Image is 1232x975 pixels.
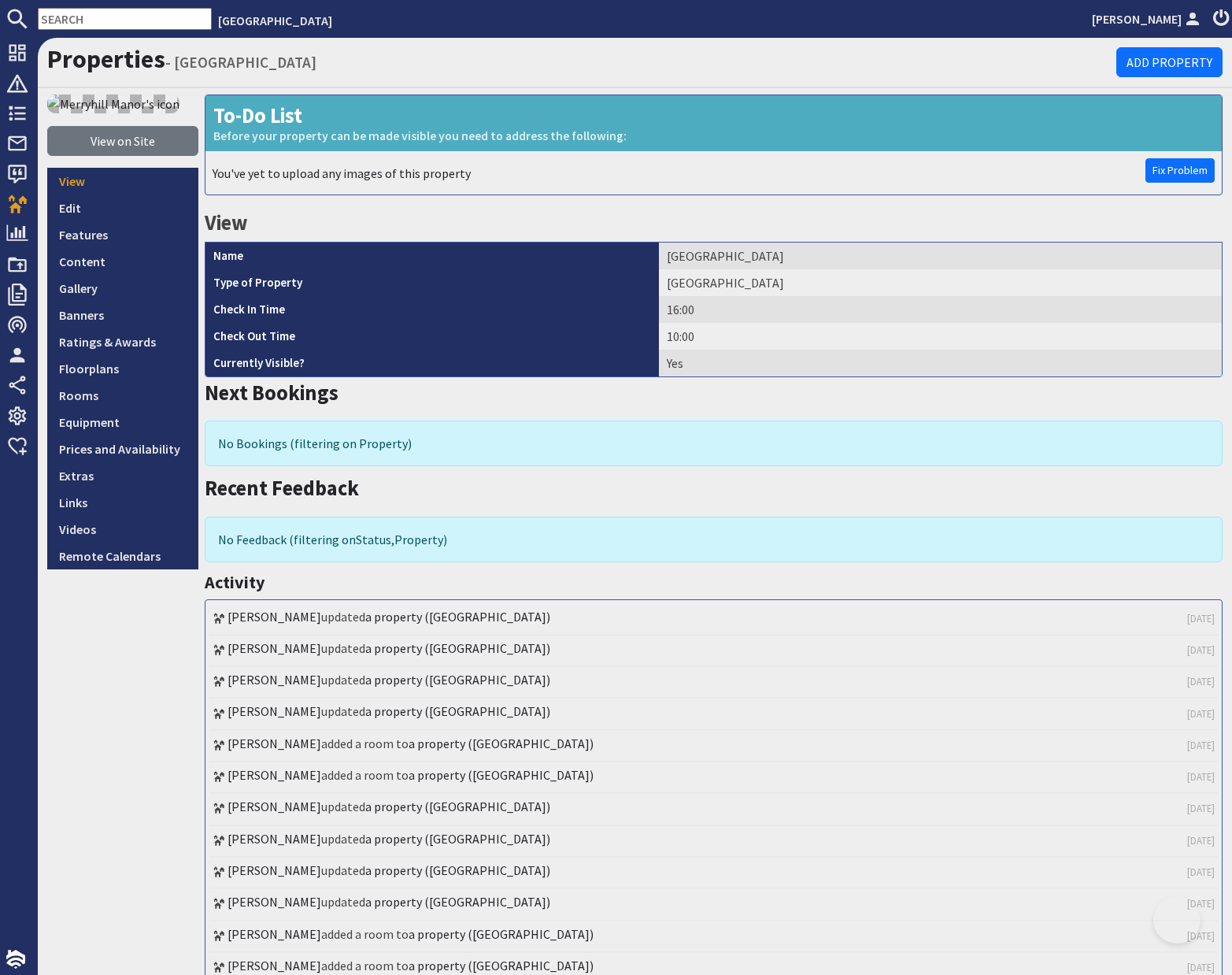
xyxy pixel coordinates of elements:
[1116,47,1223,77] a: Add Property
[205,296,659,323] th: Check In Time
[1187,833,1215,848] a: [DATE]
[659,243,1222,269] td: [GEOGRAPHIC_DATA]
[47,355,198,382] a: Floorplans
[205,475,359,501] a: Recent Feedback
[1187,611,1215,626] a: [DATE]
[209,889,1218,921] li: updated
[205,380,339,406] a: Next Bookings
[205,207,1223,239] h2: View
[218,13,332,28] a: [GEOGRAPHIC_DATA]
[228,894,321,910] a: [PERSON_NAME]
[356,532,391,547] span: translation missing: en.filters.status
[1187,960,1215,975] a: [DATE]
[228,799,321,814] a: [PERSON_NAME]
[47,382,198,409] a: Rooms
[205,269,659,296] th: Type of Property
[659,296,1222,323] td: 16:00
[205,95,1222,151] h2: To-Do List
[365,894,550,910] a: a property ([GEOGRAPHIC_DATA])
[228,703,321,719] a: [PERSON_NAME]
[1145,158,1215,183] a: Fix Problem
[659,323,1222,350] td: 10:00
[6,950,25,969] img: staytech_i_w-64f4e8e9ee0a9c174fd5317b4b171b261742d2d393467e5bdba4413f4f884c10.svg
[228,926,321,942] a: [PERSON_NAME]
[205,323,659,350] th: Check Out Time
[228,672,321,688] a: [PERSON_NAME]
[209,699,1218,730] li: updated
[228,609,321,625] a: [PERSON_NAME]
[365,672,550,688] a: a property ([GEOGRAPHIC_DATA])
[1153,896,1201,943] iframe: Toggle Customer Support
[38,8,212,30] input: SEARCH
[228,640,321,656] a: [PERSON_NAME]
[47,489,198,516] a: Links
[1187,896,1215,911] a: [DATE]
[228,958,321,973] a: [PERSON_NAME]
[47,436,198,462] a: Prices and Availability
[209,826,1218,858] li: updated
[409,926,594,942] a: a property ([GEOGRAPHIC_DATA])
[409,736,594,751] a: a property ([GEOGRAPHIC_DATA])
[409,958,594,973] a: a property ([GEOGRAPHIC_DATA])
[365,640,550,656] a: a property ([GEOGRAPHIC_DATA])
[1187,865,1215,880] a: [DATE]
[228,767,321,783] a: [PERSON_NAME]
[394,532,443,547] span: translation missing: en.filters.property
[205,571,265,593] a: Activity
[47,543,198,569] a: Remote Calendars
[209,762,1218,794] li: added a room to
[1187,674,1215,689] a: [DATE]
[47,328,198,355] a: Ratings & Awards
[47,168,198,195] a: View
[47,275,198,302] a: Gallery
[1187,706,1215,721] a: [DATE]
[47,195,198,221] a: Edit
[1187,801,1215,816] a: [DATE]
[205,243,659,269] th: Name
[205,421,1223,466] div: No Bookings (filtering on Property)
[47,516,198,543] a: Videos
[228,736,321,751] a: [PERSON_NAME]
[365,862,550,878] a: a property ([GEOGRAPHIC_DATA])
[205,350,659,376] th: Currently Visible?
[209,921,1218,953] li: added a room to
[47,43,165,75] a: Properties
[1092,9,1204,28] a: [PERSON_NAME]
[47,126,198,156] a: View on Site
[209,858,1218,889] li: updated
[659,350,1222,376] td: Yes
[213,165,471,181] a: You've yet to upload any images of this property
[47,462,198,489] a: Extras
[47,302,198,328] a: Banners
[228,831,321,847] a: [PERSON_NAME]
[409,767,594,783] a: a property ([GEOGRAPHIC_DATA])
[1187,738,1215,753] a: [DATE]
[47,248,198,275] a: Content
[209,667,1218,699] li: updated
[365,703,550,719] a: a property ([GEOGRAPHIC_DATA])
[47,95,198,113] a: Merryhill Manor's icon
[209,794,1218,825] li: updated
[365,831,550,847] a: a property ([GEOGRAPHIC_DATA])
[165,53,316,72] small: - [GEOGRAPHIC_DATA]
[47,221,198,248] a: Features
[1187,643,1215,658] a: [DATE]
[213,128,1214,143] small: Before your property can be made visible you need to address the following:
[659,269,1222,296] td: [GEOGRAPHIC_DATA]
[205,517,1223,562] div: No Feedback (filtering on , )
[209,636,1218,667] li: updated
[228,862,321,878] a: [PERSON_NAME]
[209,731,1218,762] li: added a room to
[47,409,198,436] a: Equipment
[47,95,179,113] img: Merryhill Manor's icon
[1187,769,1215,784] a: [DATE]
[209,604,1218,636] li: updated
[1187,929,1215,943] a: [DATE]
[365,799,550,814] a: a property ([GEOGRAPHIC_DATA])
[365,609,550,625] a: a property ([GEOGRAPHIC_DATA])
